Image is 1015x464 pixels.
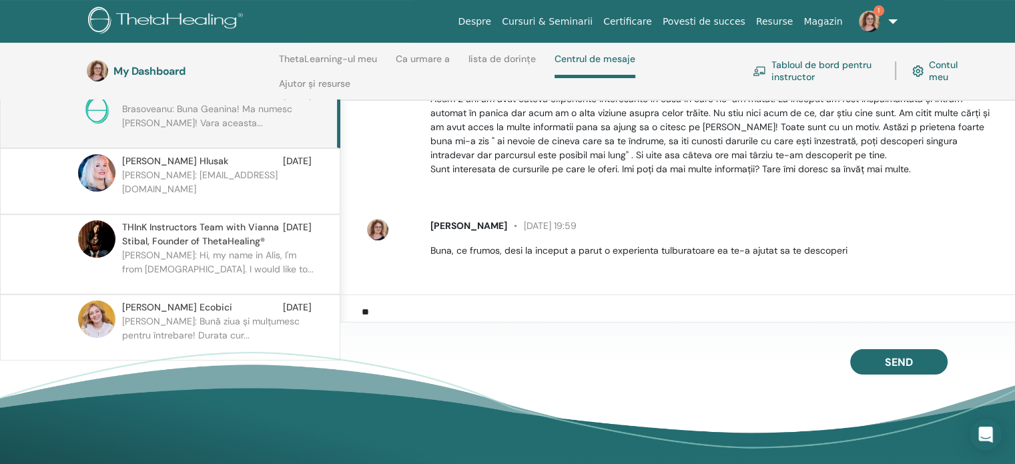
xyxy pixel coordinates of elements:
a: Resurse [751,9,799,34]
span: THInK Instructors Team with Vianna Stibal, Founder of ThetaHealing® [122,220,283,248]
span: [PERSON_NAME] Hlusak [122,154,228,168]
a: Magazin [798,9,848,34]
img: default.jpg [78,154,115,192]
a: Ca urmare a [396,53,450,75]
img: default.jpg [859,11,880,32]
img: cog.svg [912,63,924,79]
div: Open Intercom Messenger [970,419,1002,451]
button: Send [850,349,948,375]
a: Ajutor și resurse [279,78,350,99]
a: lista de dorințe [468,53,536,75]
a: Certificare [598,9,657,34]
span: [PERSON_NAME] Ecobici [122,300,232,314]
img: default.jpg [367,219,388,240]
img: default.jpg [87,60,108,81]
p: [PERSON_NAME]: [EMAIL_ADDRESS][DOMAIN_NAME] [122,168,316,208]
img: no-photo.png [78,88,115,126]
a: ThetaLearning-ul meu [279,53,377,75]
span: Send [885,355,913,369]
h3: My Dashboard [113,65,247,77]
p: [PERSON_NAME]: Hi, my name in Alis, I'm from [DEMOGRAPHIC_DATA]. I would like to... [122,248,316,288]
img: chalkboard-teacher.svg [753,66,766,76]
p: Buna, ce frumos, desi la inceput a parut o experienta tulburatoare ea te-a ajutat sa te descoperi [430,244,1000,258]
a: Centrul de mesaje [555,53,635,78]
span: [DATE] 19:59 [507,220,577,232]
img: default.jpg [78,220,115,258]
a: Despre [452,9,496,34]
span: [PERSON_NAME] [430,220,507,232]
span: 1 [874,5,884,16]
a: Povesti de succes [657,9,751,34]
p: Brasoveanu: Buna Geanina! Ma numesc [PERSON_NAME]! Vara aceasta... [122,102,316,142]
span: [DATE] [283,220,312,248]
a: Cursuri & Seminarii [496,9,598,34]
a: Tabloul de bord pentru instructor [753,56,879,85]
span: [DATE] [283,300,312,314]
img: logo.png [88,7,248,37]
span: [DATE] [283,154,312,168]
img: default.jpg [78,300,115,338]
a: Contul meu [912,56,966,85]
p: [PERSON_NAME]: Bună ziua și mulțumesc pentru întrebare! Durata cur... [122,314,316,355]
